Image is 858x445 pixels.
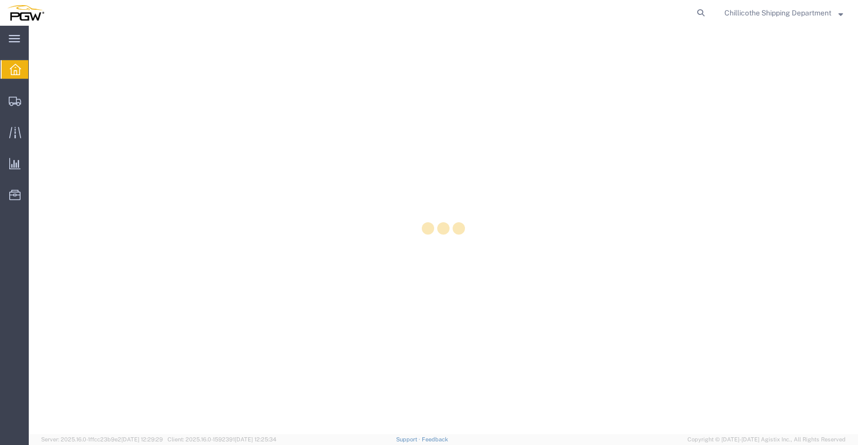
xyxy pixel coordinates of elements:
[724,7,844,19] button: Chillicothe Shipping Department
[396,436,422,442] a: Support
[724,7,831,19] span: Chillicothe Shipping Department
[7,5,44,21] img: logo
[167,436,276,442] span: Client: 2025.16.0-1592391
[235,436,276,442] span: [DATE] 12:25:34
[422,436,448,442] a: Feedback
[121,436,163,442] span: [DATE] 12:29:29
[41,436,163,442] span: Server: 2025.16.0-1ffcc23b9e2
[687,435,846,444] span: Copyright © [DATE]-[DATE] Agistix Inc., All Rights Reserved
